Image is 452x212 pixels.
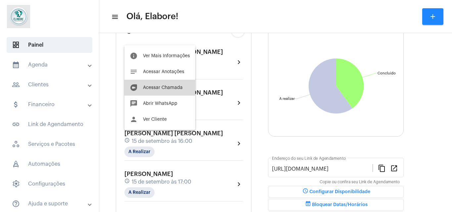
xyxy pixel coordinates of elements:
[130,84,138,92] mat-icon: duo
[130,68,138,76] mat-icon: notes
[143,69,184,74] span: Acessar Anotações
[130,115,138,123] mat-icon: person
[143,117,167,122] span: Ver Cliente
[130,52,138,60] mat-icon: info
[143,54,190,58] span: Ver Mais Informações
[130,100,138,107] mat-icon: chat
[143,101,177,106] span: Abrir WhatsApp
[143,85,183,90] span: Acessar Chamada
